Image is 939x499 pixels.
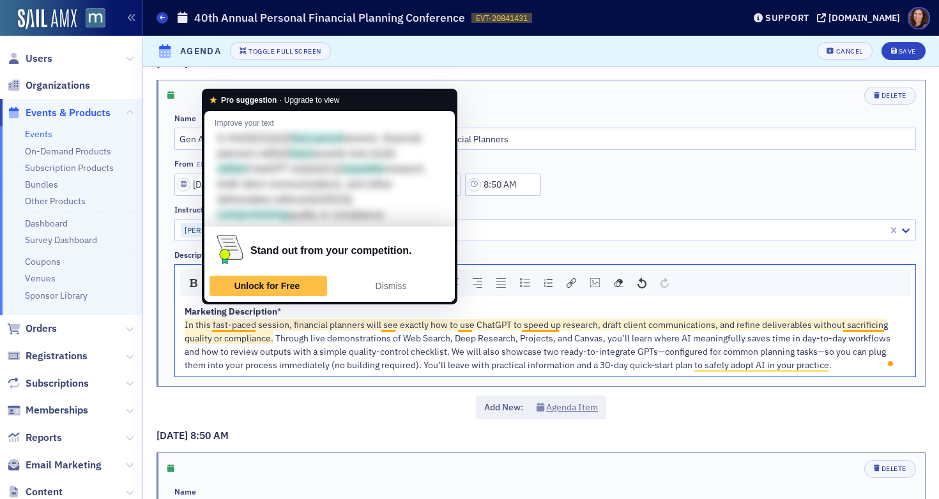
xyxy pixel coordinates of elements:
div: rdw-history-control [630,273,676,292]
span: Users [26,52,52,66]
a: Coupons [25,256,61,267]
h1: 40th Annual Personal Financial Planning Conference [194,10,465,26]
a: On-Demand Products [25,145,111,157]
div: Image [586,274,604,292]
span: Content [26,485,63,499]
a: Reports [7,431,62,445]
div: [PERSON_NAME] ([EMAIL_ADDRESS][DOMAIN_NAME]) [181,223,380,238]
button: Cancel [817,42,872,60]
a: Memberships [7,403,88,417]
div: Toggle Full Screen [248,48,321,55]
span: EVT-20841431 [476,13,528,24]
div: Link [562,274,581,292]
a: Subscriptions [7,376,89,391]
div: Instructors [174,205,215,214]
a: Bundles [25,179,58,190]
span: Events & Products [26,106,111,120]
img: SailAMX [18,9,77,29]
div: [DOMAIN_NAME] [828,12,900,24]
div: rdw-image-control [583,273,607,292]
a: Survey Dashboard [25,234,97,246]
div: rdw-textalign-control [418,273,513,292]
a: Other Products [25,195,86,207]
div: From [174,159,194,168]
a: Events [25,128,52,140]
div: Name [174,114,196,123]
div: rdw-wrapper [174,264,916,377]
div: Support [765,12,809,24]
div: Remove [609,274,628,292]
div: Delete [882,465,906,472]
span: EDT [197,161,208,168]
button: Save [882,42,926,60]
a: Users [7,52,52,66]
span: Profile [908,7,930,29]
button: Delete [864,460,916,478]
span: Email Marketing [26,458,102,472]
span: Registrations [26,349,88,363]
span: 8:50 AM [190,429,229,442]
span: Subscriptions [26,376,89,391]
input: MM/DD/YYYY [174,174,273,196]
div: To enrich screen reader interactions, please activate Accessibility in Grammarly extension settings [185,305,906,372]
div: rdw-inline-control [183,273,277,292]
div: Delete [882,92,906,99]
span: [DATE] [156,429,190,442]
button: Delete [864,87,916,105]
div: Save [899,48,916,55]
a: Subscription Products [25,162,114,174]
div: Bold [185,274,202,292]
a: Organizations [7,78,90,93]
div: Name [174,487,196,496]
a: Content [7,485,63,499]
div: Undo [633,274,651,292]
span: Add New: [484,401,523,414]
div: rdw-remove-control [607,273,630,292]
a: Email Marketing [7,458,102,472]
span: * In this fast‑paced session, financial planners will see exactly how to use ChatGPT to speed up ... [185,306,892,371]
div: rdw-list-control [513,273,560,292]
div: rdw-toolbar [179,269,911,296]
div: Right [468,274,487,292]
a: Dashboard [25,218,68,229]
a: Events & Products [7,106,111,120]
div: Cancel [836,48,863,55]
div: Justify [492,274,510,292]
div: rdw-link-control [560,273,583,292]
a: View Homepage [77,8,105,30]
input: 00:00 AM [465,174,541,196]
div: Description [174,250,215,260]
a: Venues [25,272,56,284]
h4: Agenda [180,45,221,58]
img: SailAMX [86,8,105,28]
span: Marketing Description [185,306,277,317]
div: Unordered [515,274,535,292]
div: Redo [656,274,673,292]
span: Memberships [26,403,88,417]
button: Agenda Item [537,401,599,414]
span: Reports [26,431,62,445]
a: Sponsor Library [25,290,88,301]
span: Orders [26,322,57,336]
span: Organizations [26,78,90,93]
a: Registrations [7,349,88,363]
a: Orders [7,322,57,336]
div: Ordered [540,274,557,292]
button: Toggle Full Screen [230,42,331,60]
button: [DOMAIN_NAME] [817,13,905,22]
